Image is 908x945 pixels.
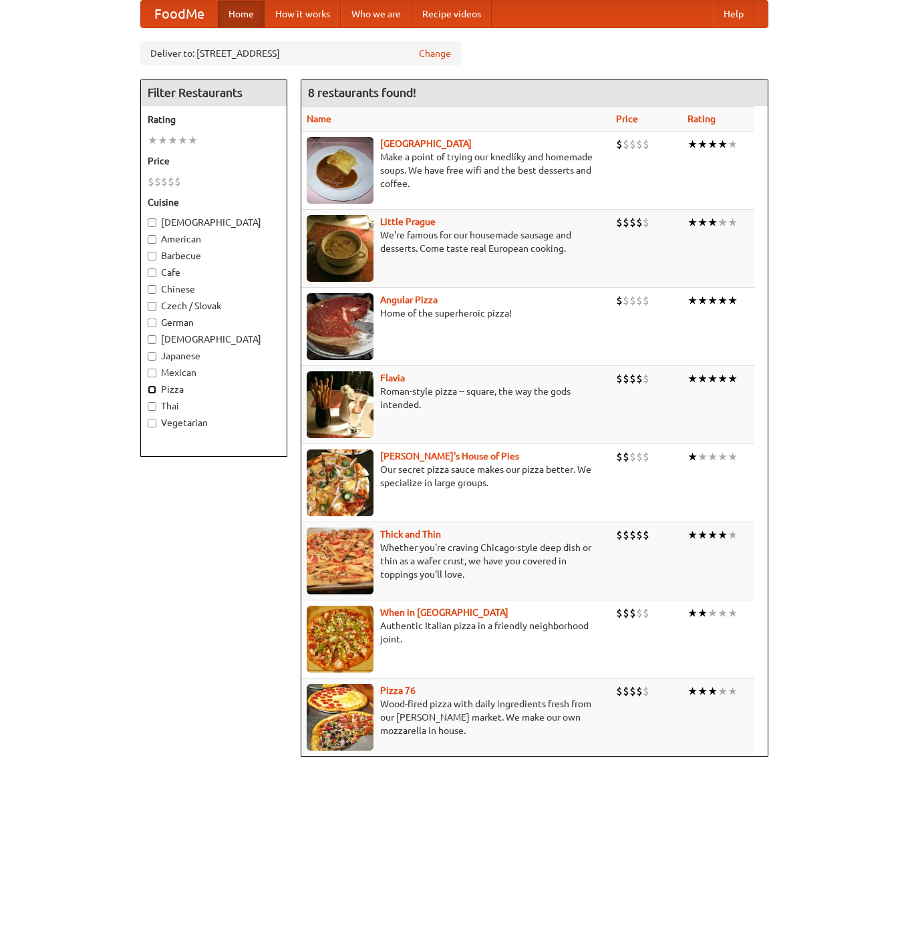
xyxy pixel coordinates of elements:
[636,371,643,386] li: $
[636,293,643,308] li: $
[623,449,629,464] li: $
[616,137,623,152] li: $
[380,295,438,305] a: Angular Pizza
[158,133,168,148] li: ★
[708,371,718,386] li: ★
[629,293,636,308] li: $
[307,449,373,516] img: luigis.jpg
[380,451,519,461] a: [PERSON_NAME]'s House of Pies
[688,137,698,152] li: ★
[688,684,698,699] li: ★
[728,215,738,230] li: ★
[380,373,405,383] a: Flavia
[148,369,156,377] input: Mexican
[148,385,156,394] input: Pizza
[643,137,649,152] li: $
[629,215,636,230] li: $
[643,293,649,308] li: $
[307,114,331,124] a: Name
[148,366,280,379] label: Mexican
[308,86,416,99] ng-pluralize: 8 restaurants found!
[307,137,373,204] img: czechpoint.jpg
[148,174,154,189] li: $
[643,215,649,230] li: $
[643,606,649,620] li: $
[636,684,643,699] li: $
[623,293,629,308] li: $
[148,349,280,363] label: Japanese
[718,528,728,542] li: ★
[307,606,373,673] img: wheninrome.jpg
[708,684,718,699] li: ★
[148,235,156,244] input: American
[728,293,738,308] li: ★
[718,293,728,308] li: ★
[307,684,373,751] img: pizza76.jpg
[728,137,738,152] li: ★
[688,293,698,308] li: ★
[380,529,441,540] a: Thick and Thin
[380,138,472,149] a: [GEOGRAPHIC_DATA]
[629,606,636,620] li: $
[643,528,649,542] li: $
[148,133,158,148] li: ★
[154,174,161,189] li: $
[148,113,280,126] h5: Rating
[616,371,623,386] li: $
[713,1,754,27] a: Help
[148,268,156,277] input: Cafe
[629,371,636,386] li: $
[148,249,280,262] label: Barbecue
[698,371,708,386] li: ★
[307,697,606,737] p: Wood-fired pizza with daily ingredients fresh from our [PERSON_NAME] market. We make our own mozz...
[698,215,708,230] li: ★
[161,174,168,189] li: $
[265,1,341,27] a: How it works
[141,1,218,27] a: FoodMe
[708,293,718,308] li: ★
[698,528,708,542] li: ★
[728,371,738,386] li: ★
[419,47,451,60] a: Change
[307,528,373,594] img: thick.jpg
[643,684,649,699] li: $
[698,137,708,152] li: ★
[148,218,156,227] input: [DEMOGRAPHIC_DATA]
[148,335,156,344] input: [DEMOGRAPHIC_DATA]
[218,1,265,27] a: Home
[148,252,156,260] input: Barbecue
[636,215,643,230] li: $
[140,41,461,65] div: Deliver to: [STREET_ADDRESS]
[307,463,606,490] p: Our secret pizza sauce makes our pizza better. We specialize in large groups.
[698,684,708,699] li: ★
[148,399,280,413] label: Thai
[412,1,492,27] a: Recipe videos
[728,606,738,620] li: ★
[307,228,606,255] p: We're famous for our housemade sausage and desserts. Come taste real European cooking.
[708,606,718,620] li: ★
[718,684,728,699] li: ★
[636,528,643,542] li: $
[380,685,416,696] a: Pizza 76
[688,449,698,464] li: ★
[698,606,708,620] li: ★
[688,215,698,230] li: ★
[307,215,373,282] img: littleprague.jpg
[636,449,643,464] li: $
[718,215,728,230] li: ★
[636,606,643,620] li: $
[148,302,156,311] input: Czech / Slovak
[174,174,181,189] li: $
[708,528,718,542] li: ★
[148,285,156,294] input: Chinese
[168,133,178,148] li: ★
[148,416,280,429] label: Vegetarian
[307,307,606,320] p: Home of the superheroic pizza!
[643,371,649,386] li: $
[380,607,508,618] a: When in [GEOGRAPHIC_DATA]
